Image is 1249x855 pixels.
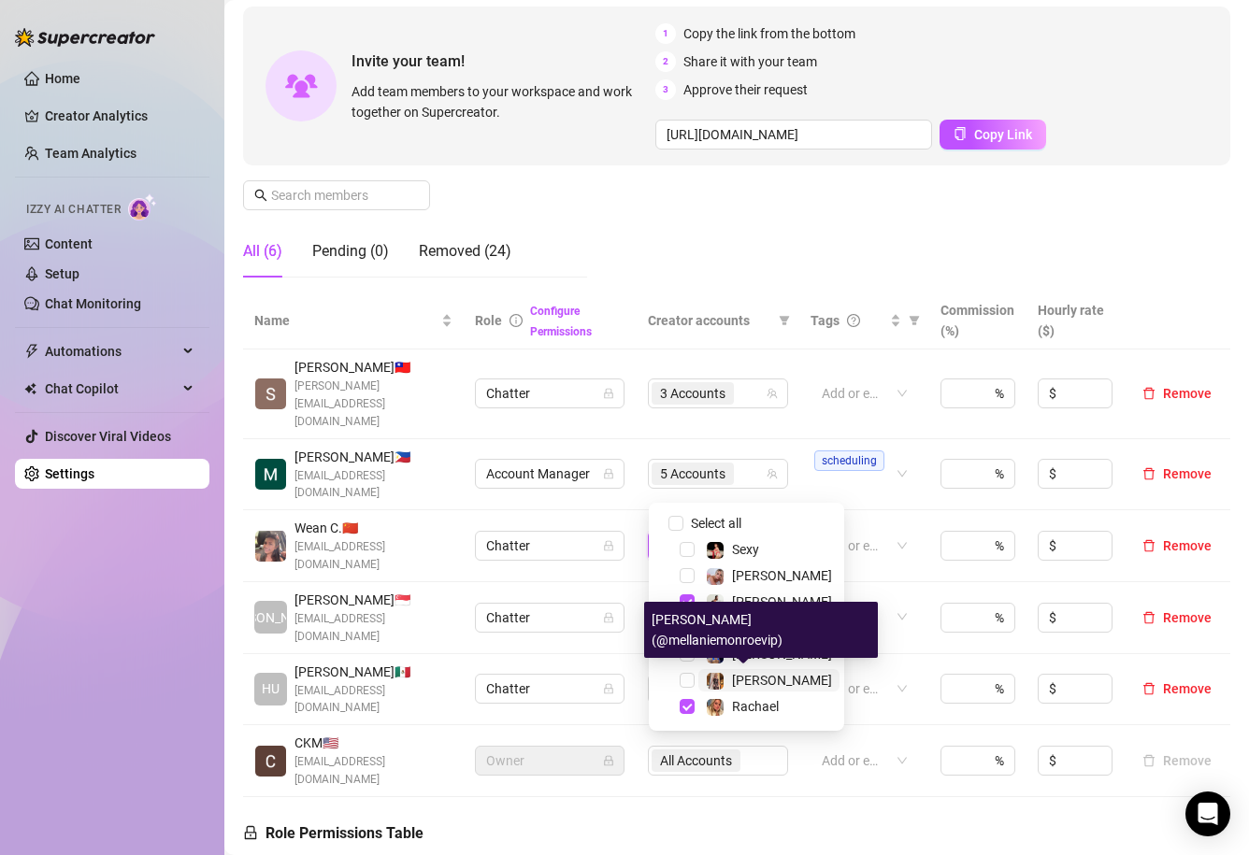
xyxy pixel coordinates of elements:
[683,79,808,100] span: Approve their request
[1142,611,1156,624] span: delete
[486,460,613,488] span: Account Manager
[45,336,178,366] span: Automations
[940,120,1046,150] button: Copy Link
[732,699,779,714] span: Rachael
[45,296,141,311] a: Chat Monitoring
[655,51,676,72] span: 2
[1135,463,1219,485] button: Remove
[243,825,258,840] span: lock
[486,675,613,703] span: Chatter
[683,513,749,534] span: Select all
[1163,681,1212,696] span: Remove
[26,201,121,219] span: Izzy AI Chatter
[732,568,832,583] span: [PERSON_NAME]
[767,388,778,399] span: team
[1135,749,1219,772] button: Remove
[45,236,93,251] a: Content
[294,538,452,574] span: [EMAIL_ADDRESS][DOMAIN_NAME]
[732,673,832,688] span: [PERSON_NAME]
[243,292,464,349] th: Name
[294,378,452,431] span: [PERSON_NAME][EMAIL_ADDRESS][DOMAIN_NAME]
[475,313,502,328] span: Role
[221,607,321,628] span: [PERSON_NAME]
[652,463,734,485] span: 5 Accounts
[905,306,924,335] span: filter
[243,822,424,845] h5: Role Permissions Table
[294,467,452,503] span: [EMAIL_ADDRESS][DOMAIN_NAME]
[775,306,794,335] span: filter
[255,531,286,562] img: Wean Castillo
[486,747,613,775] span: Owner
[660,463,725,484] span: 5 Accounts
[707,699,724,716] img: Rachael
[954,127,967,140] span: copy
[603,612,614,623] span: lock
[929,292,1026,349] th: Commission (%)
[294,753,452,789] span: [EMAIL_ADDRESS][DOMAIN_NAME]
[603,683,614,694] span: lock
[294,357,452,378] span: [PERSON_NAME] 🇹🇼
[652,382,734,405] span: 3 Accounts
[254,310,438,331] span: Name
[294,733,452,753] span: CKM 🇺🇸
[312,240,389,263] div: Pending (0)
[1135,677,1219,700] button: Remove
[45,466,94,481] a: Settings
[45,429,171,444] a: Discover Viral Videos
[45,266,79,281] a: Setup
[1142,539,1156,552] span: delete
[530,305,592,338] a: Configure Permissions
[255,746,286,777] img: CKM
[1142,682,1156,695] span: delete
[1135,606,1219,629] button: Remove
[271,185,404,206] input: Search members
[603,388,614,399] span: lock
[1163,466,1212,481] span: Remove
[909,315,920,326] span: filter
[655,23,676,44] span: 1
[1163,610,1212,625] span: Remove
[294,590,452,610] span: [PERSON_NAME] 🇸🇬
[1185,791,1230,836] div: Open Intercom Messenger
[683,23,855,44] span: Copy the link from the bottom
[680,594,695,609] span: Select tree node
[294,610,452,646] span: [EMAIL_ADDRESS][DOMAIN_NAME]
[779,315,790,326] span: filter
[1142,467,1156,480] span: delete
[352,50,655,73] span: Invite your team!
[655,79,676,100] span: 3
[45,101,194,131] a: Creator Analytics
[847,314,860,327] span: question-circle
[603,468,614,479] span: lock
[811,310,840,331] span: Tags
[603,540,614,551] span: lock
[294,682,452,718] span: [EMAIL_ADDRESS][DOMAIN_NAME]
[648,310,771,331] span: Creator accounts
[707,542,724,559] img: Sexy
[1026,292,1124,349] th: Hourly rate ($)
[707,673,724,690] img: Mellanie
[683,51,817,72] span: Share it with your team
[1163,386,1212,401] span: Remove
[732,542,759,557] span: Sexy
[45,146,136,161] a: Team Analytics
[814,450,884,471] span: scheduling
[644,602,878,658] div: [PERSON_NAME] (@mellaniemonroevip)
[486,604,613,632] span: Chatter
[660,383,725,404] span: 3 Accounts
[294,518,452,538] span: Wean C. 🇨🇳
[419,240,511,263] div: Removed (24)
[1135,382,1219,405] button: Remove
[707,568,724,585] img: Kelsey
[1135,534,1219,557] button: Remove
[707,594,724,611] img: Quinton
[767,468,778,479] span: team
[603,755,614,766] span: lock
[486,532,613,560] span: Chatter
[45,374,178,404] span: Chat Copilot
[680,699,695,714] span: Select tree node
[680,568,695,583] span: Select tree node
[128,193,157,221] img: AI Chatter
[510,314,523,327] span: info-circle
[486,379,613,407] span: Chatter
